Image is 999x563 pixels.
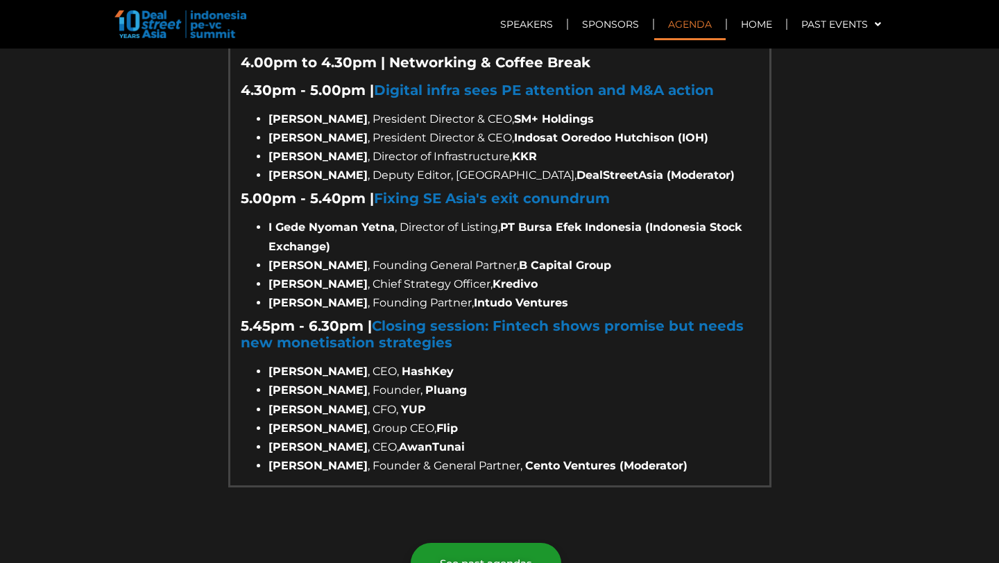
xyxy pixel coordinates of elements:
[268,277,368,291] strong: [PERSON_NAME]
[474,296,568,309] strong: Intudo Ventures
[268,128,759,147] li: , President Director & CEO,
[268,256,759,275] li: , Founding General Partner,
[268,220,742,252] b: PT Bursa Efek Indonesia (Indonesia Stock Exchange)
[519,259,611,272] strong: B Capital Group
[372,318,488,334] a: Closing session:
[268,293,759,312] li: , Founding Partner,
[268,218,759,255] li: , Director of Listing,
[787,8,895,40] a: Past Events
[568,8,653,40] a: Sponsors
[268,131,368,144] strong: [PERSON_NAME]
[368,383,422,397] span: , Founder,
[268,440,368,453] strong: [PERSON_NAME]
[368,403,398,416] span: , CFO,
[268,365,368,378] b: [PERSON_NAME]
[268,112,368,125] strong: [PERSON_NAME]
[512,150,537,163] strong: KKR
[727,8,786,40] a: Home
[268,275,759,293] li: , Chief Strategy Officer,
[268,422,368,435] b: [PERSON_NAME]
[486,8,567,40] a: Speakers
[241,82,374,98] b: 4.30pm - 5.00pm |
[368,422,436,435] span: , Group CEO,
[268,166,759,184] li: , Deputy Editor, [GEOGRAPHIC_DATA],
[399,440,465,453] strong: AwanTunai
[401,403,426,416] b: YUP
[436,422,458,435] b: Flip
[241,54,590,71] strong: 4.00pm to 4.30pm | Networking & Coffee Break
[241,318,744,351] a: Fintech shows promise but needs new monetisation strategies
[268,110,759,128] li: , President Director & CEO,
[654,8,726,40] a: Agenda
[268,403,368,416] b: [PERSON_NAME]
[374,82,714,98] a: Digital infra sees PE attention and M&A action
[368,365,399,378] span: , CEO,
[268,438,759,456] li: , CEO,
[268,383,368,397] b: [PERSON_NAME]
[374,190,610,207] a: Fixing SE Asia's exit conundrum
[368,459,522,472] span: , Founder & General Partner,
[402,365,454,378] b: HashKey
[514,131,708,144] strong: Indosat Ooredoo Hutchison (IOH)
[268,150,368,163] strong: [PERSON_NAME]
[268,259,368,272] strong: [PERSON_NAME]
[268,296,368,309] strong: [PERSON_NAME]
[268,168,368,182] strong: [PERSON_NAME]
[493,277,538,291] strong: Kredivo
[241,190,374,207] strong: 5.00pm - 5.40pm |
[514,112,594,125] strong: SM+ Holdings
[268,147,759,166] li: , Director of Infrastructure,
[425,383,467,397] b: Pluang
[268,459,368,472] b: [PERSON_NAME]
[268,220,395,234] strong: I Gede Nyoman Yetna
[577,168,735,182] strong: DealStreetAsia (Moderator)
[525,459,688,472] b: Cento Ventures (Moderator)
[241,318,493,334] strong: 5.45pm - 6.30pm |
